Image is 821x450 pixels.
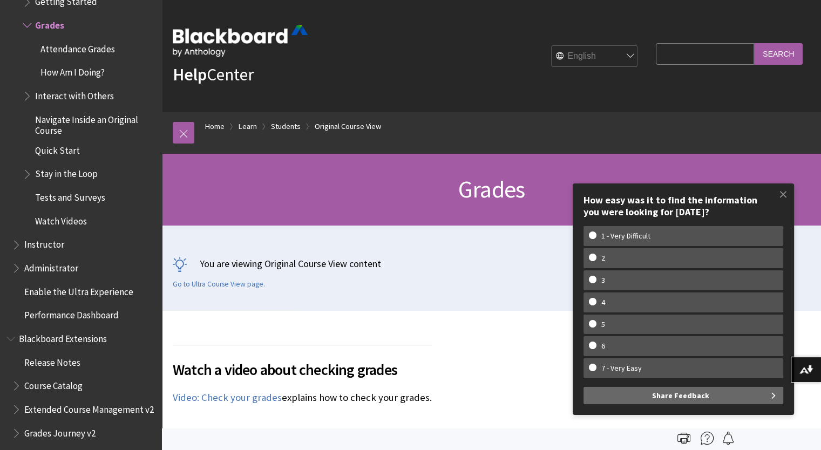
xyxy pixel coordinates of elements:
w-span: 4 [589,298,618,307]
span: Blackboard Extensions [19,330,107,344]
a: Learn [239,120,257,133]
span: Course Catalog [24,377,83,391]
img: Print [677,432,690,445]
w-span: 6 [589,342,618,351]
w-span: 7 - Very Easy [589,364,654,373]
span: Watch Videos [35,212,87,227]
w-span: 1 - Very Difficult [589,231,663,241]
span: Release Notes [24,353,80,368]
img: Follow this page [722,432,735,445]
span: Extended Course Management v2 [24,400,154,415]
span: Administrator [24,259,78,274]
span: Grades Journey v2 [24,424,96,439]
span: Enable the Ultra Experience [24,283,133,297]
w-span: 2 [589,254,618,263]
span: Grades [35,16,64,31]
select: Site Language Selector [552,46,638,67]
w-span: 5 [589,320,618,329]
a: Home [205,120,225,133]
span: Navigate Inside an Original Course [35,111,154,136]
span: Watch a video about checking grades [173,358,432,381]
img: Blackboard by Anthology [173,25,308,57]
span: Attendance Grades [40,40,115,54]
span: Quick Start [35,141,80,156]
a: Video: Check your grades [173,391,282,404]
span: How Am I Doing? [40,63,105,78]
span: Stay in the Loop [35,165,98,180]
a: Original Course View [315,120,381,133]
div: How easy was it to find the information you were looking for [DATE]? [583,194,783,217]
input: Search [754,43,803,64]
span: Instructor [24,236,64,250]
a: Go to Ultra Course View page. [173,279,265,289]
span: Tests and Surveys [35,188,105,203]
img: More help [701,432,714,445]
button: Share Feedback [583,387,783,404]
span: Interact with Others [35,87,114,101]
a: HelpCenter [173,64,254,85]
span: Share Feedback [652,387,709,404]
strong: Help [173,64,207,85]
w-span: 3 [589,276,618,285]
p: You are viewing Original Course View content [173,257,810,270]
span: Grades [458,174,525,204]
span: Performance Dashboard [24,306,119,321]
p: explains how to check your grades. [173,391,432,405]
a: Students [271,120,301,133]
